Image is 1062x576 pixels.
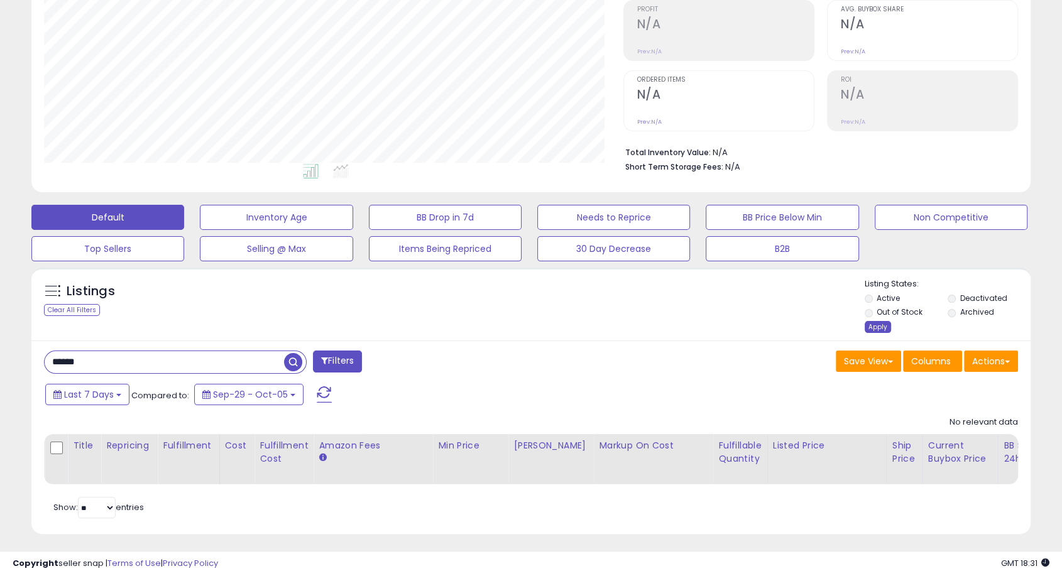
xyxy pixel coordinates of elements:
span: Show: entries [53,501,144,513]
small: Prev: N/A [841,48,865,55]
span: Profit [637,6,814,13]
label: Out of Stock [877,307,922,317]
th: The percentage added to the cost of goods (COGS) that forms the calculator for Min & Max prices. [594,434,713,484]
small: Prev: N/A [637,48,662,55]
span: Columns [911,355,951,367]
button: Non Competitive [875,205,1027,230]
label: Deactivated [960,293,1007,303]
b: Short Term Storage Fees: [625,161,723,172]
div: Min Price [438,439,503,452]
button: B2B [706,236,858,261]
span: ROI [841,77,1017,84]
button: Last 7 Days [45,384,129,405]
h2: N/A [841,17,1017,34]
small: Amazon Fees. [319,452,326,464]
div: Fulfillment [163,439,214,452]
div: No relevant data [950,416,1018,428]
span: Ordered Items [637,77,814,84]
div: Listed Price [773,439,882,452]
small: Prev: N/A [841,118,865,126]
a: Privacy Policy [163,557,218,569]
span: Avg. Buybox Share [841,6,1017,13]
div: Title [73,439,96,452]
button: Default [31,205,184,230]
button: Selling @ Max [200,236,353,261]
label: Archived [960,307,994,317]
button: Sep-29 - Oct-05 [194,384,304,405]
small: Prev: N/A [637,118,662,126]
button: BB Drop in 7d [369,205,522,230]
button: Needs to Reprice [537,205,690,230]
button: BB Price Below Min [706,205,858,230]
b: Total Inventory Value: [625,147,711,158]
div: Markup on Cost [599,439,708,452]
p: Listing States: [865,278,1031,290]
h2: N/A [637,17,814,34]
div: Current Buybox Price [928,439,993,465]
button: Columns [903,350,962,372]
button: Filters [313,350,362,372]
button: Items Being Repriced [369,236,522,261]
span: N/A [725,161,740,173]
span: Compared to: [131,389,189,401]
h2: N/A [637,87,814,104]
div: Fulfillable Quantity [718,439,762,465]
div: Repricing [106,439,152,452]
div: Cost [225,439,249,452]
div: Clear All Filters [44,304,100,316]
div: Fulfillment Cost [260,439,308,465]
li: N/A [625,144,1009,159]
div: Apply [865,321,891,333]
button: Top Sellers [31,236,184,261]
h2: N/A [841,87,1017,104]
button: Inventory Age [200,205,353,230]
div: [PERSON_NAME] [513,439,588,452]
label: Active [877,293,900,303]
strong: Copyright [13,557,58,569]
span: Last 7 Days [64,388,114,401]
h5: Listings [67,283,115,300]
a: Terms of Use [107,557,161,569]
span: 2025-10-13 18:31 GMT [1001,557,1049,569]
button: Save View [836,350,901,372]
button: 30 Day Decrease [537,236,690,261]
button: Actions [964,350,1018,372]
div: Amazon Fees [319,439,427,452]
div: BB Share 24h. [1004,439,1049,465]
span: Sep-29 - Oct-05 [213,388,288,401]
div: seller snap | | [13,558,218,570]
div: Ship Price [892,439,917,465]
